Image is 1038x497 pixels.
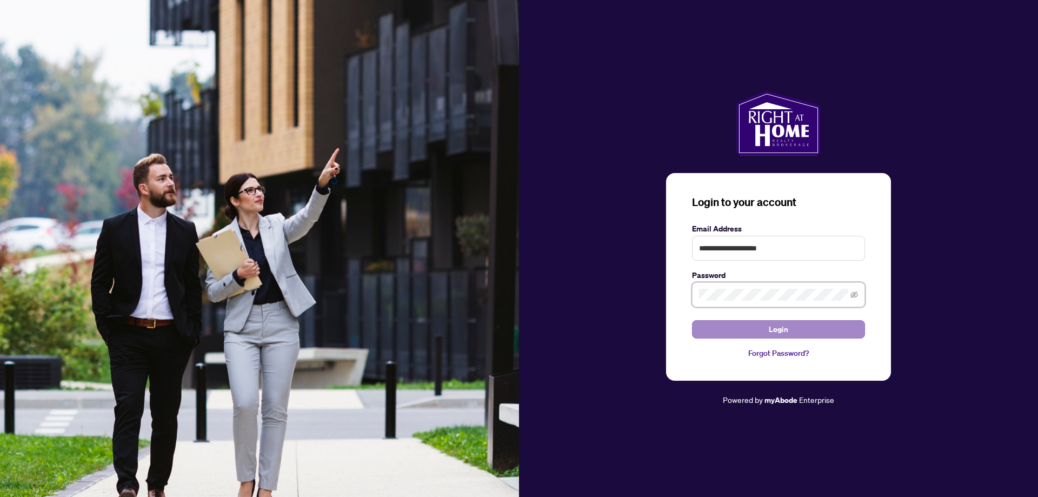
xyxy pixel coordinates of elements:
[764,394,797,406] a: myAbode
[692,223,865,235] label: Email Address
[692,195,865,210] h3: Login to your account
[692,347,865,359] a: Forgot Password?
[736,91,820,156] img: ma-logo
[723,395,763,405] span: Powered by
[799,395,834,405] span: Enterprise
[769,321,788,338] span: Login
[692,269,865,281] label: Password
[692,320,865,339] button: Login
[850,291,858,299] span: eye-invisible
